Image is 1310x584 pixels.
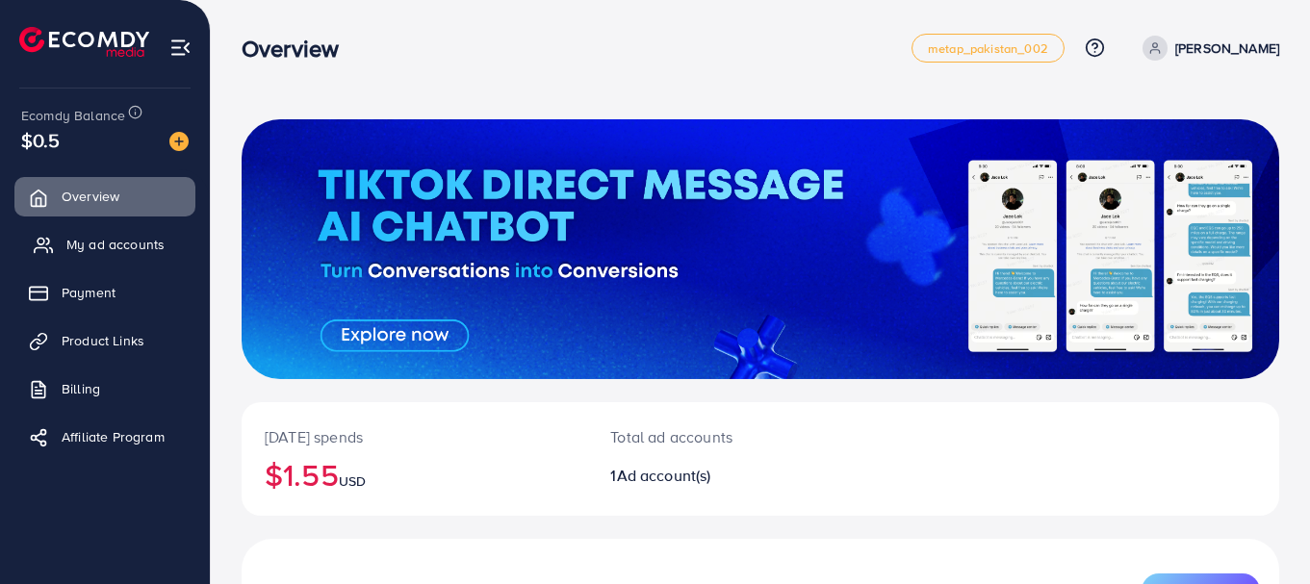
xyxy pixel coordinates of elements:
[21,106,125,125] span: Ecomdy Balance
[21,126,61,154] span: $0.5
[62,331,144,350] span: Product Links
[14,177,195,216] a: Overview
[912,34,1065,63] a: metap_pakistan_002
[169,37,192,59] img: menu
[62,283,116,302] span: Payment
[14,418,195,456] a: Affiliate Program
[62,427,165,446] span: Affiliate Program
[14,225,195,264] a: My ad accounts
[1135,36,1279,61] a: [PERSON_NAME]
[610,425,824,448] p: Total ad accounts
[62,379,100,398] span: Billing
[169,132,189,151] img: image
[14,321,195,360] a: Product Links
[1228,497,1296,570] iframe: Chat
[928,42,1048,55] span: metap_pakistan_002
[265,425,564,448] p: [DATE] spends
[1175,37,1279,60] p: [PERSON_NAME]
[66,235,165,254] span: My ad accounts
[339,471,366,491] span: USD
[19,27,149,57] img: logo
[265,456,564,493] h2: $1.55
[14,273,195,312] a: Payment
[610,467,824,485] h2: 1
[14,369,195,408] a: Billing
[62,187,119,206] span: Overview
[617,465,711,486] span: Ad account(s)
[242,35,354,63] h3: Overview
